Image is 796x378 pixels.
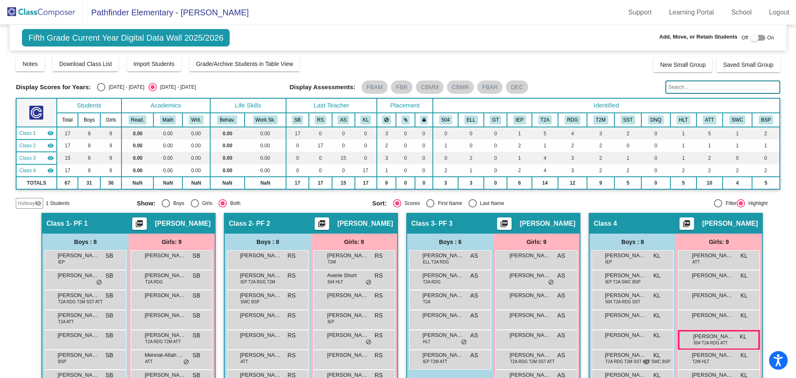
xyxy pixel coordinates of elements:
[355,113,377,127] th: Kasey Lewis
[722,200,737,207] div: Filter
[182,164,210,177] td: 0.00
[332,113,355,127] th: Ashley Schultz
[415,177,433,189] td: 0
[210,127,245,139] td: 0.00
[100,127,121,139] td: 9
[22,61,38,67] span: Notes
[196,61,294,67] span: Grade/Archive Students in Table View
[47,155,54,161] mat-icon: visibility
[47,142,54,149] mat-icon: visibility
[742,34,748,41] span: Off
[100,113,121,127] th: Girls
[507,113,532,127] th: Individualized Education Plan (including Speech)
[723,61,773,68] span: Saved Small Group
[155,219,211,228] span: [PERSON_NAME]
[513,115,526,124] button: IEP
[464,115,478,124] button: ELL
[286,152,309,164] td: 0
[670,177,696,189] td: 5
[676,234,762,250] div: Girls: 9
[415,152,433,164] td: 0
[328,259,336,265] span: T2M
[507,127,532,139] td: 1
[752,152,779,164] td: 0
[309,177,332,189] td: 17
[532,164,558,177] td: 4
[355,152,377,164] td: 0
[458,177,484,189] td: 3
[458,152,484,164] td: 2
[665,80,780,94] input: Search...
[327,251,369,260] span: [PERSON_NAME]
[372,199,602,207] mat-radio-group: Select an option
[396,139,415,152] td: 0
[587,113,614,127] th: Math Improvement (2B) at some point in the 2024-25 school year
[641,152,670,164] td: 0
[362,80,388,94] mat-chip: FBAM
[605,251,646,260] span: [PERSON_NAME]
[182,152,210,164] td: 0.00
[16,152,56,164] td: Ashley Schultz - PF 3
[121,164,153,177] td: 0.00
[587,139,614,152] td: 2
[587,127,614,139] td: 3
[58,259,65,265] span: IEP
[189,115,204,124] button: Writ.
[558,177,587,189] td: 12
[121,127,153,139] td: 0.00
[434,200,462,207] div: First Name
[648,115,664,124] button: DNQ
[355,127,377,139] td: 0
[614,127,641,139] td: 2
[19,129,36,137] span: Class 1
[680,217,694,230] button: Print Students Details
[696,127,723,139] td: 5
[309,139,332,152] td: 17
[507,177,532,189] td: 6
[377,177,396,189] td: 9
[47,167,54,174] mat-icon: visibility
[127,56,181,71] button: Import Students
[532,177,558,189] td: 14
[315,115,326,124] button: RS
[225,234,311,250] div: Boys : 8
[692,251,733,260] span: [PERSON_NAME]
[759,115,774,124] button: BSP
[83,6,249,19] span: Pathfinder Elementary - [PERSON_NAME]
[696,113,723,127] th: Attendance Concerns
[105,251,113,260] span: SB
[309,152,332,164] td: 0
[723,177,752,189] td: 4
[78,152,100,164] td: 6
[614,113,641,127] th: SST Process was initiated or continued this year
[507,152,532,164] td: 1
[100,164,121,177] td: 9
[490,115,501,124] button: GT
[97,83,196,91] mat-radio-group: Select an option
[484,113,507,127] th: Gifted and Talented
[614,152,641,164] td: 1
[375,251,383,260] span: RS
[433,98,779,113] th: Identified
[377,152,396,164] td: 3
[484,127,507,139] td: 0
[315,217,329,230] button: Print Students Details
[659,33,738,41] span: Add, Move, or Retain Students
[133,61,175,67] span: Import Students
[16,56,44,71] button: Notes
[42,234,129,250] div: Boys : 8
[614,139,641,152] td: 0
[520,219,575,228] span: [PERSON_NAME]
[401,200,420,207] div: Scores
[105,83,144,91] div: [DATE] - [DATE]
[458,127,484,139] td: 0
[433,177,458,189] td: 3
[227,200,240,207] div: Both
[78,177,100,189] td: 31
[723,139,752,152] td: 1
[752,127,779,139] td: 2
[153,139,182,152] td: 0.00
[439,115,452,124] button: 504
[16,127,56,139] td: Sophia Butler - PF 1
[210,139,245,152] td: 0.00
